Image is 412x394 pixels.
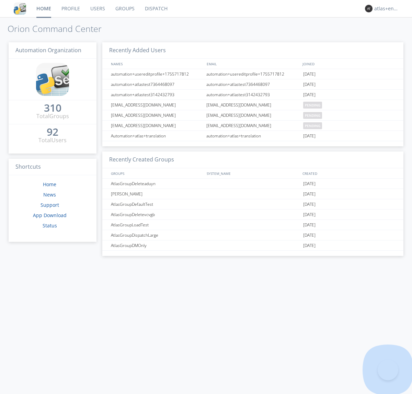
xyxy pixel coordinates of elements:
[301,168,397,178] div: CREATED
[109,59,203,69] div: NAMES
[303,102,322,109] span: pending
[102,100,403,110] a: [EMAIL_ADDRESS][DOMAIN_NAME][EMAIL_ADDRESS][DOMAIN_NAME]pending
[102,79,403,90] a: automation+atlastest7364468097automation+atlastest7364468097[DATE]
[109,121,204,131] div: [EMAIL_ADDRESS][DOMAIN_NAME]
[303,179,316,189] span: [DATE]
[102,230,403,240] a: AtlasGroupDispatchLarge[DATE]
[102,42,403,59] h3: Recently Added Users
[102,110,403,121] a: [EMAIL_ADDRESS][DOMAIN_NAME][EMAIL_ADDRESS][DOMAIN_NAME]pending
[36,112,69,120] div: Total Groups
[205,69,301,79] div: automation+usereditprofile+1755717812
[43,222,57,229] a: Status
[47,128,58,136] a: 92
[102,240,403,251] a: AtlasGroupDMOnly[DATE]
[205,121,301,131] div: [EMAIL_ADDRESS][DOMAIN_NAME]
[102,220,403,230] a: AtlasGroupLoadTest[DATE]
[303,189,316,199] span: [DATE]
[303,122,322,129] span: pending
[109,100,204,110] div: [EMAIL_ADDRESS][DOMAIN_NAME]
[205,110,301,120] div: [EMAIL_ADDRESS][DOMAIN_NAME]
[47,128,58,135] div: 92
[102,199,403,210] a: AtlasGroupDefaultTest[DATE]
[109,131,204,141] div: Automation+atlas+translation
[102,90,403,100] a: automation+atlastest3142432793automation+atlastest3142432793[DATE]
[43,191,56,198] a: News
[109,90,204,100] div: automation+atlastest3142432793
[109,110,204,120] div: [EMAIL_ADDRESS][DOMAIN_NAME]
[205,79,301,89] div: automation+atlastest7364468097
[205,90,301,100] div: automation+atlastest3142432793
[102,131,403,141] a: Automation+atlas+translationautomation+atlas+translation[DATE]
[102,179,403,189] a: AtlasGroupDeleteaduyn[DATE]
[303,199,316,210] span: [DATE]
[102,189,403,199] a: [PERSON_NAME][DATE]
[33,212,67,218] a: App Download
[102,121,403,131] a: [EMAIL_ADDRESS][DOMAIN_NAME][EMAIL_ADDRESS][DOMAIN_NAME]pending
[303,230,316,240] span: [DATE]
[303,112,322,119] span: pending
[303,210,316,220] span: [DATE]
[109,168,203,178] div: GROUPS
[44,104,61,112] a: 310
[205,100,301,110] div: [EMAIL_ADDRESS][DOMAIN_NAME]
[303,90,316,100] span: [DATE]
[205,59,301,69] div: EMAIL
[14,2,26,15] img: cddb5a64eb264b2086981ab96f4c1ba7
[378,360,398,380] iframe: Toggle Customer Support
[303,79,316,90] span: [DATE]
[15,46,81,54] span: Automation Organization
[303,220,316,230] span: [DATE]
[109,79,204,89] div: automation+atlastest7364468097
[43,181,56,188] a: Home
[109,199,204,209] div: AtlasGroupDefaultTest
[102,69,403,79] a: automation+usereditprofile+1755717812automation+usereditprofile+1755717812[DATE]
[109,189,204,199] div: [PERSON_NAME]
[9,159,96,176] h3: Shortcuts
[109,179,204,189] div: AtlasGroupDeleteaduyn
[303,131,316,141] span: [DATE]
[109,240,204,250] div: AtlasGroupDMOnly
[102,210,403,220] a: AtlasGroupDeletevcvgb[DATE]
[41,202,59,208] a: Support
[38,136,67,144] div: Total Users
[109,210,204,219] div: AtlasGroupDeletevcvgb
[374,5,400,12] div: atlas+english0001
[102,151,403,168] h3: Recently Created Groups
[365,5,373,12] img: 373638.png
[109,220,204,230] div: AtlasGroupLoadTest
[205,168,301,178] div: SYSTEM_NAME
[109,69,204,79] div: automation+usereditprofile+1755717812
[109,230,204,240] div: AtlasGroupDispatchLarge
[303,69,316,79] span: [DATE]
[303,240,316,251] span: [DATE]
[301,59,397,69] div: JOINED
[205,131,301,141] div: automation+atlas+translation
[44,104,61,111] div: 310
[36,63,69,96] img: cddb5a64eb264b2086981ab96f4c1ba7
